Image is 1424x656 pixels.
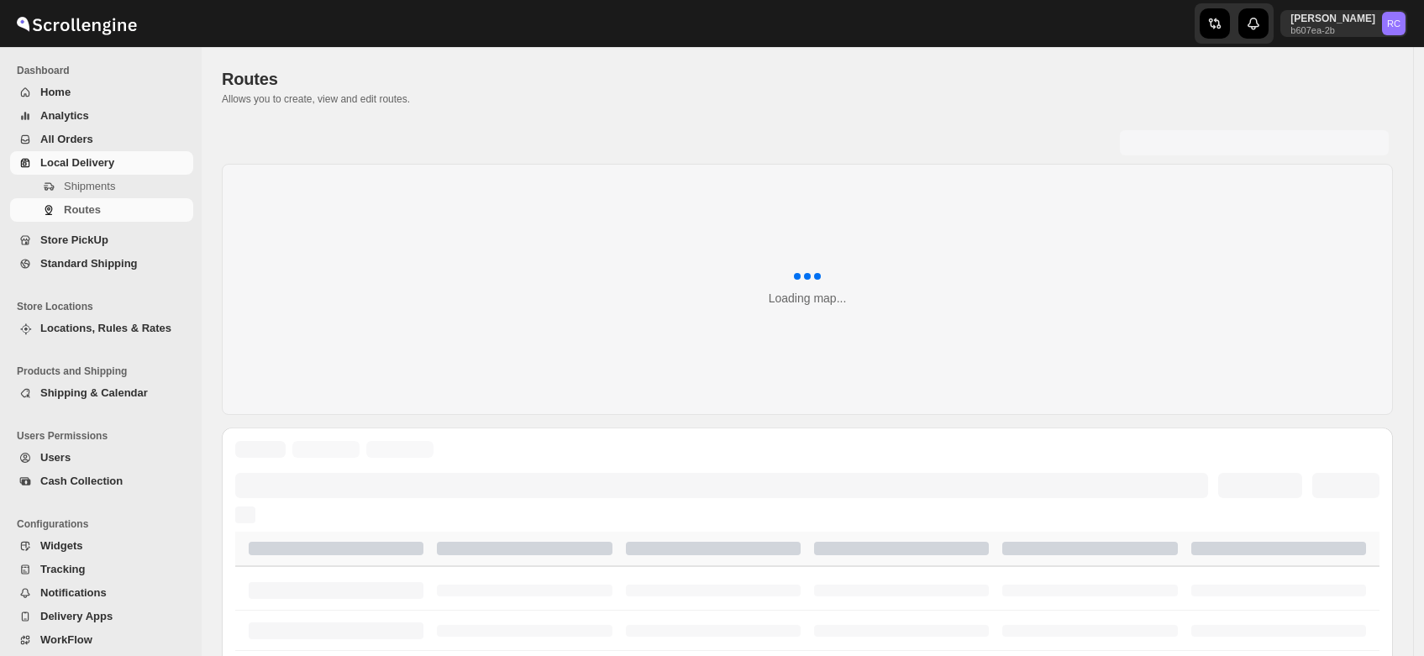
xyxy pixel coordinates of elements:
span: Cash Collection [40,475,123,487]
button: Cash Collection [10,470,193,493]
button: Locations, Rules & Rates [10,317,193,340]
button: Home [10,81,193,104]
span: Notifications [40,586,107,599]
span: Users Permissions [17,429,193,443]
span: Configurations [17,517,193,531]
span: Routes [222,70,278,88]
span: Tracking [40,563,85,575]
img: ScrollEngine [13,3,139,45]
button: All Orders [10,128,193,151]
span: Products and Shipping [17,365,193,378]
span: Analytics [40,109,89,122]
span: Widgets [40,539,82,552]
span: Store PickUp [40,234,108,246]
button: WorkFlow [10,628,193,652]
div: Loading map... [769,290,847,307]
span: Shipping & Calendar [40,386,148,399]
button: Shipping & Calendar [10,381,193,405]
span: All Orders [40,133,93,145]
p: b607ea-2b [1290,25,1375,35]
p: Allows you to create, view and edit routes. [222,92,1393,106]
button: Shipments [10,175,193,198]
span: Dashboard [17,64,193,77]
button: Delivery Apps [10,605,193,628]
button: Routes [10,198,193,222]
button: Widgets [10,534,193,558]
p: [PERSON_NAME] [1290,12,1375,25]
span: Shipments [64,180,115,192]
button: Notifications [10,581,193,605]
span: Delivery Apps [40,610,113,622]
span: Home [40,86,71,98]
span: WorkFlow [40,633,92,646]
span: Rahul Chopra [1382,12,1406,35]
span: Standard Shipping [40,257,138,270]
span: Routes [64,203,101,216]
button: Tracking [10,558,193,581]
text: RC [1387,18,1400,29]
button: Users [10,446,193,470]
span: Users [40,451,71,464]
button: User menu [1280,10,1407,37]
span: Local Delivery [40,156,114,169]
span: Store Locations [17,300,193,313]
span: Locations, Rules & Rates [40,322,171,334]
button: Analytics [10,104,193,128]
